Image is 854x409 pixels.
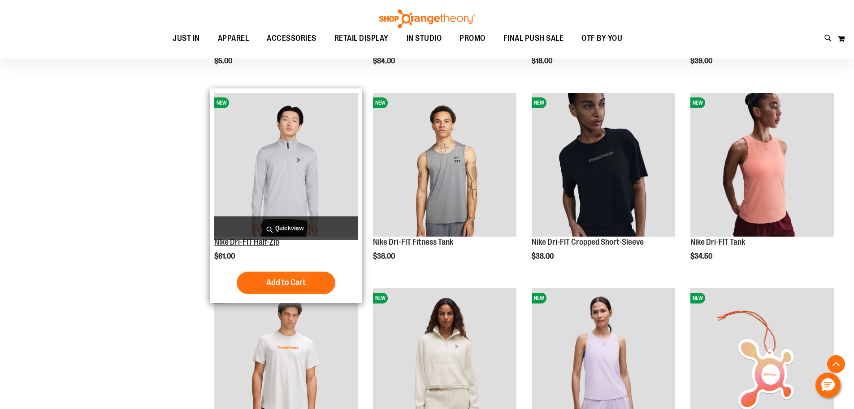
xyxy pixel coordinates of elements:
a: RETAIL DISPLAY [325,28,398,49]
span: $39.00 [690,57,714,65]
button: Add to Cart [237,272,335,294]
span: NEW [214,97,229,108]
div: product [686,88,838,283]
span: PROMO [460,28,486,48]
a: Nike Dri-FIT Tank [690,237,745,246]
a: Quickview [214,216,358,240]
div: product [210,88,362,303]
a: IN STUDIO [398,28,451,49]
span: RETAIL DISPLAY [334,28,389,48]
img: Nike Dri-FIT Fitness Tank [373,93,516,237]
img: Shop Orangetheory [378,9,477,28]
span: $61.00 [214,252,236,260]
a: Nike Dri-FIT Cropped Short-Sleeve [532,237,644,246]
span: NEW [373,97,388,108]
a: Nike Dri-FIT TankNEW [690,93,834,238]
a: APPAREL [209,28,258,49]
span: NEW [373,293,388,303]
button: Hello, have a question? Let’s chat. [815,373,841,398]
div: product [368,88,521,283]
a: Nike Dri-FIT Half-ZipNEW [214,93,358,238]
span: Add to Cart [266,277,306,287]
img: Nike Dri-FIT Cropped Short-Sleeve [532,93,675,237]
span: $34.50 [690,252,714,260]
button: Back To Top [827,355,845,373]
span: APPAREL [218,28,249,48]
a: Nike Dri-FIT Fitness Tank [373,237,453,246]
span: NEW [690,97,705,108]
span: $18.00 [532,57,554,65]
span: $38.00 [373,252,396,260]
span: IN STUDIO [407,28,442,48]
a: FINAL PUSH SALE [494,28,573,49]
a: JUST IN [164,28,209,48]
span: NEW [532,293,546,303]
span: $84.00 [373,57,396,65]
span: ACCESSORIES [267,28,316,48]
span: $38.00 [532,252,555,260]
span: NEW [532,97,546,108]
div: product [527,88,680,283]
span: $5.00 [214,57,234,65]
span: FINAL PUSH SALE [503,28,564,48]
a: OTF BY YOU [572,28,631,49]
a: PROMO [451,28,494,49]
img: Nike Dri-FIT Half-Zip [214,93,358,237]
span: OTF BY YOU [581,28,622,48]
img: Nike Dri-FIT Tank [690,93,834,237]
span: NEW [690,293,705,303]
span: JUST IN [173,28,200,48]
a: Nike Dri-FIT Fitness TankNEW [373,93,516,238]
a: Nike Dri-FIT Half-Zip [214,237,279,246]
a: Nike Dri-FIT Cropped Short-SleeveNEW [532,93,675,238]
a: ACCESSORIES [258,28,325,49]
